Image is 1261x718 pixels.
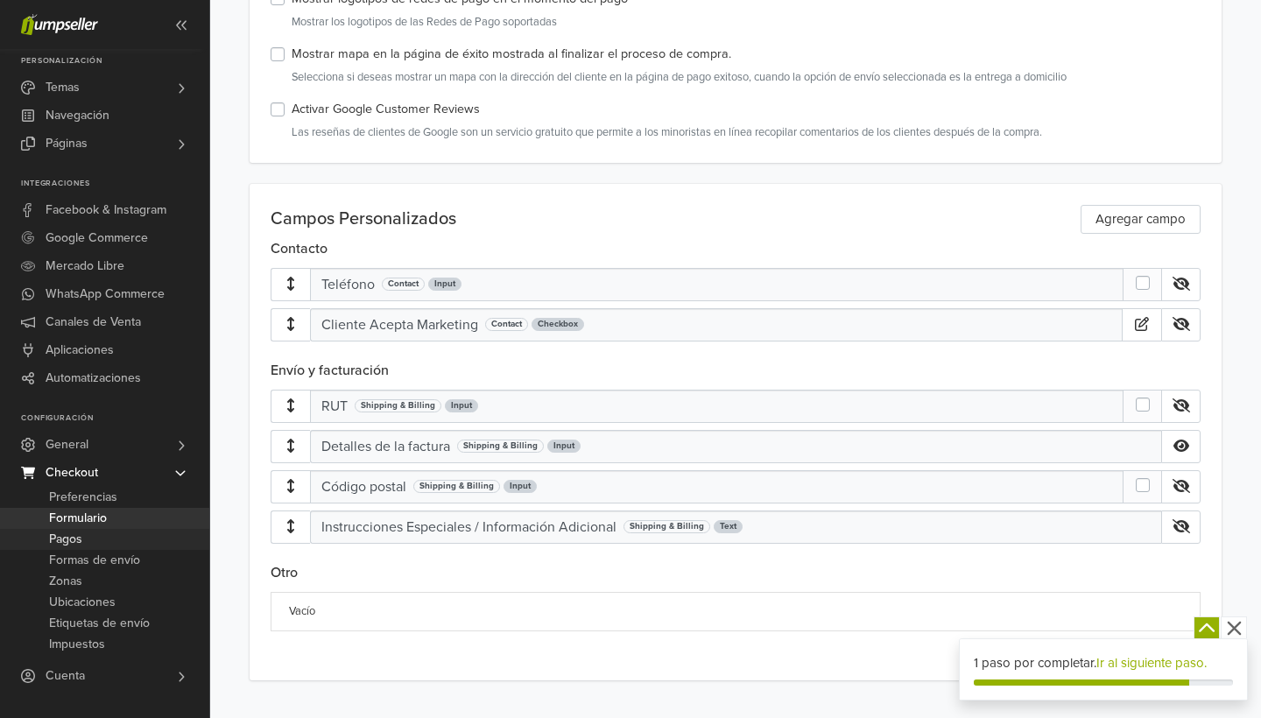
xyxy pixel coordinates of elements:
div: Shipping & Billing [355,399,441,412]
div: Cliente Acepta MarketingContactCheckbox [271,308,1201,341]
div: Cliente Acepta Marketing [321,314,478,335]
div: Obligatorio [1123,390,1162,423]
span: Google Commerce [46,224,148,252]
div: Input [445,399,478,412]
div: Shipping & Billing [623,520,710,533]
span: Las reseñas de clientes de Google son un servicio gratuito que permite a los minoristas en línea ... [292,125,1042,139]
span: Checkout [46,459,98,487]
div: TeléfonoContactInput [271,268,1201,301]
div: Vacío [271,592,1201,631]
label: Activar Google Customer Reviews [292,100,480,119]
small: Selecciona si deseas mostrar un mapa con la dirección del cliente en la página de pago exitoso, c... [292,69,1201,86]
span: Páginas [46,130,88,158]
span: Preferencias [49,487,117,508]
h6: Envío y facturación [271,363,1201,386]
span: Automatizaciones [46,364,141,392]
span: Impuestos [49,634,105,655]
div: 1 paso por completar. [974,653,1233,673]
div: Obligatorio [1123,268,1162,301]
h6: Otro [271,565,1201,588]
div: Input [504,480,537,493]
div: Teléfono [321,274,375,295]
div: Shipping & Billing [413,480,500,493]
span: Canales de Venta [46,308,141,336]
a: Agregar campo [1081,205,1201,234]
span: Etiquetas de envío [49,613,150,634]
div: Obligatorio [1123,470,1162,503]
div: Contact [382,278,425,291]
div: Input [428,278,461,291]
span: Navegación [46,102,109,130]
a: Ir al siguiente paso. [1096,655,1207,671]
div: RUT [321,396,348,417]
span: Ubicaciones [49,592,116,613]
div: Código postal [321,476,406,497]
div: Detalles de la factura [321,436,450,457]
label: Mostrar mapa en la página de éxito mostrada al finalizar el proceso de compra. [292,45,731,64]
div: Text [714,520,743,533]
span: Temas [46,74,80,102]
p: Personalización [21,56,209,67]
span: Cuenta [46,662,85,690]
span: Formas de envío [49,550,140,571]
div: Instrucciones Especiales / Información AdicionalShipping & BillingText [271,510,1201,544]
span: Campos Personalizados [271,208,456,229]
span: WhatsApp Commerce [46,280,165,308]
span: Mercado Libre [46,252,124,280]
span: Aplicaciones [46,336,114,364]
small: Mostrar los logotipos de las Redes de Pago soportadas [292,14,1201,31]
div: RUTShipping & BillingInput [271,390,1201,423]
div: Código postalShipping & BillingInput [271,470,1201,503]
h6: Contacto [271,241,1201,264]
div: Shipping & Billing [457,440,544,453]
span: Facebook & Instagram [46,196,166,224]
div: Contact [485,318,528,331]
p: Configuración [21,413,209,424]
div: Instrucciones Especiales / Información Adicional [321,517,616,538]
span: Pagos [49,529,82,550]
span: General [46,431,88,459]
span: Zonas [49,571,82,592]
div: Detalles de la facturaShipping & BillingInput [271,430,1201,463]
span: Formulario [49,508,107,529]
p: Integraciones [21,179,209,189]
div: Checkbox [532,318,584,331]
div: Input [547,440,581,453]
